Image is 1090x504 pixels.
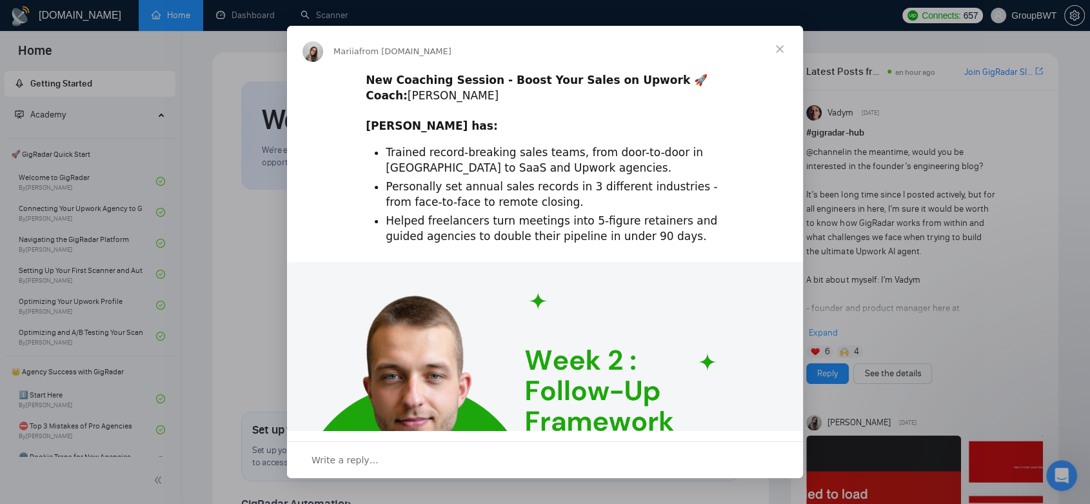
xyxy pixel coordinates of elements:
[366,89,408,102] b: Coach:
[366,119,497,132] b: [PERSON_NAME] has:
[386,145,724,176] li: Trained record-breaking sales teams, from door-to-door in [GEOGRAPHIC_DATA] to SaaS and Upwork ag...
[359,46,451,56] span: from [DOMAIN_NAME]
[333,46,359,56] span: Mariia
[287,441,803,478] div: Open conversation and reply
[366,73,724,134] div: ​ [PERSON_NAME] ​ ​
[312,452,379,469] span: Write a reply…
[386,214,724,245] li: Helped freelancers turn meetings into 5-figure retainers and guided agencies to double their pipe...
[386,179,724,210] li: Personally set annual sales records in 3 different industries - from face-to-face to remote closing.
[757,26,803,72] span: Close
[302,41,323,62] img: Profile image for Mariia
[366,74,708,86] b: New Coaching Session - Boost Your Sales on Upwork 🚀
